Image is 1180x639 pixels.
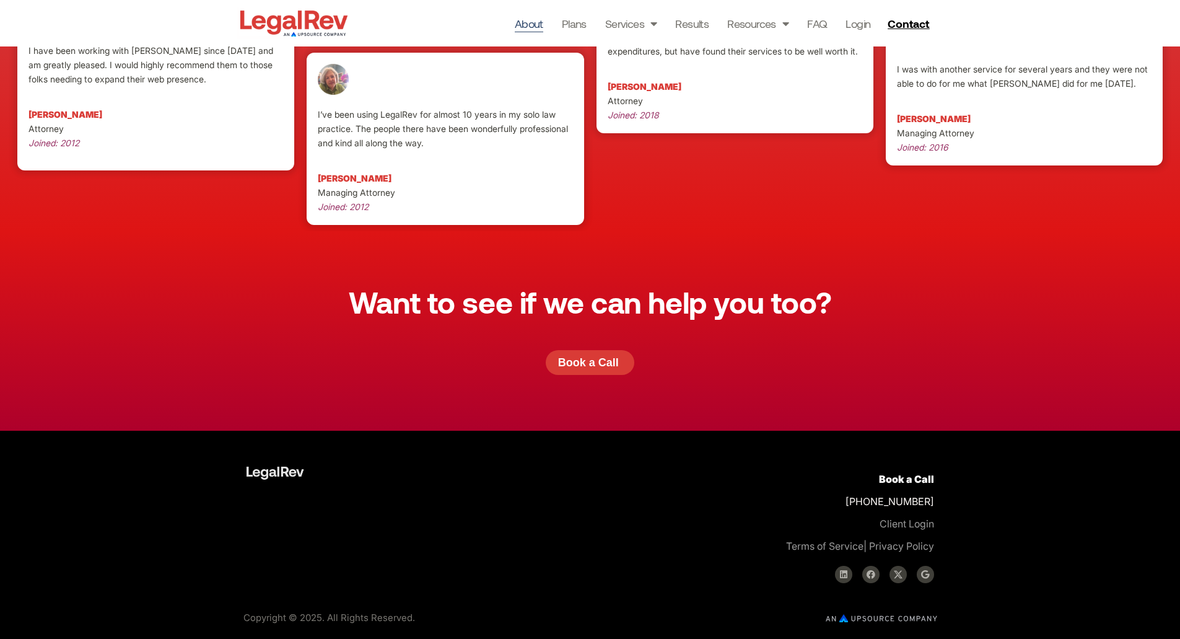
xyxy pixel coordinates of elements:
[897,113,971,124] a: [PERSON_NAME]
[28,107,283,150] p: Attorney
[243,612,415,624] span: Copyright © 2025. All Rights Reserved.
[318,171,572,214] div: Managing Attorney
[558,357,619,368] span: Book a Call
[897,112,1152,154] div: Managing Attorney
[318,107,572,150] p: I’ve been using LegalRev for almost 10 years in my solo law practice. The people there have been ...
[349,287,831,317] h3: Want to see if we can help you too?
[28,138,79,148] em: Joined: 2012
[786,540,867,552] span: |
[879,473,934,485] a: Book a Call
[515,15,543,32] a: About
[318,173,391,183] a: [PERSON_NAME]
[605,15,657,32] a: Services
[880,518,934,530] a: Client Login
[608,110,659,120] em: Joined: 2018
[28,43,283,86] p: I have been working with [PERSON_NAME] since [DATE] and am greatly pleased. I would highly recomm...
[515,15,871,32] nav: Menu
[546,350,634,375] a: Book a Call
[562,15,587,32] a: Plans
[318,201,369,212] em: Joined: 2012
[727,15,789,32] a: Resources
[606,468,934,557] p: [PHONE_NUMBER]
[28,109,102,120] a: [PERSON_NAME]
[846,15,870,32] a: Login
[675,15,709,32] a: Results
[786,540,863,552] a: Terms of Service
[897,62,1152,90] p: I was with another service for several years and they were not able to do for me what [PERSON_NAM...
[608,79,862,122] div: Attorney
[888,18,929,29] span: Contact
[807,15,827,32] a: FAQ
[869,540,934,552] a: Privacy Policy
[883,14,937,33] a: Contact
[608,81,681,92] a: [PERSON_NAME]
[897,142,948,152] em: Joined: 2016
